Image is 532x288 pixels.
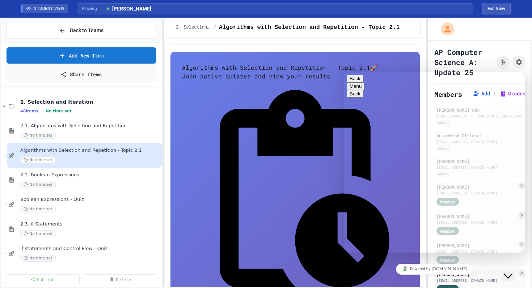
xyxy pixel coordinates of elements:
button: Click to see fork details [497,56,510,69]
p: Join active quizzes and view your results [182,72,408,81]
div: [EMAIL_ADDRESS][DOMAIN_NAME] [436,278,517,283]
span: 2.2. Boolean Expressions [20,172,160,178]
button: Exit student view [482,3,511,14]
span: No time set [20,206,56,212]
span: • [41,108,43,114]
button: Back to Teams [7,23,156,38]
h1: AP Computer Science A: Update 25 [434,47,494,77]
span: Member [440,257,455,263]
a: Publish [5,274,80,284]
span: 2. Selection and Iteration [20,99,160,105]
iframe: chat widget [502,259,525,281]
span: No time set [20,156,56,163]
span: Viewing [81,5,102,12]
span: 2. Selection and Iteration [176,25,211,30]
span: STUDENT VIEW [34,6,64,12]
span: / [214,25,216,30]
span: Back to Teams [70,27,104,34]
span: No time set [20,230,56,237]
span: No time set [20,132,56,139]
a: Share Items [7,66,156,82]
button: Assignment Settings [512,56,525,69]
span: Boolean Expressions - Quiz [20,197,160,203]
span: 46 items [20,109,38,113]
iframe: chat widget [344,72,525,253]
span: Algorithms with Selection and Repetition - Topic 2.1 [20,147,160,154]
div: My Account [434,21,456,37]
iframe: chat widget [344,261,525,277]
span: 2.1. Algorithms with Selection and Repetition [20,123,160,129]
span: No time set [20,255,56,262]
h4: Algorithms with Selection and Repetition - Topic 2.1 🚀 [182,63,408,72]
span: 2.3. if Statements [20,221,160,227]
a: Delete [83,274,157,284]
span: [PERSON_NAME] [106,5,151,13]
span: No time set [46,109,72,113]
span: Algorithms with Selection and Repetition - Topic 2.1 [219,23,400,32]
span: No time set [20,181,56,188]
a: Add New Item [7,47,156,64]
span: If statements and Control Flow - Quiz [20,246,160,252]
